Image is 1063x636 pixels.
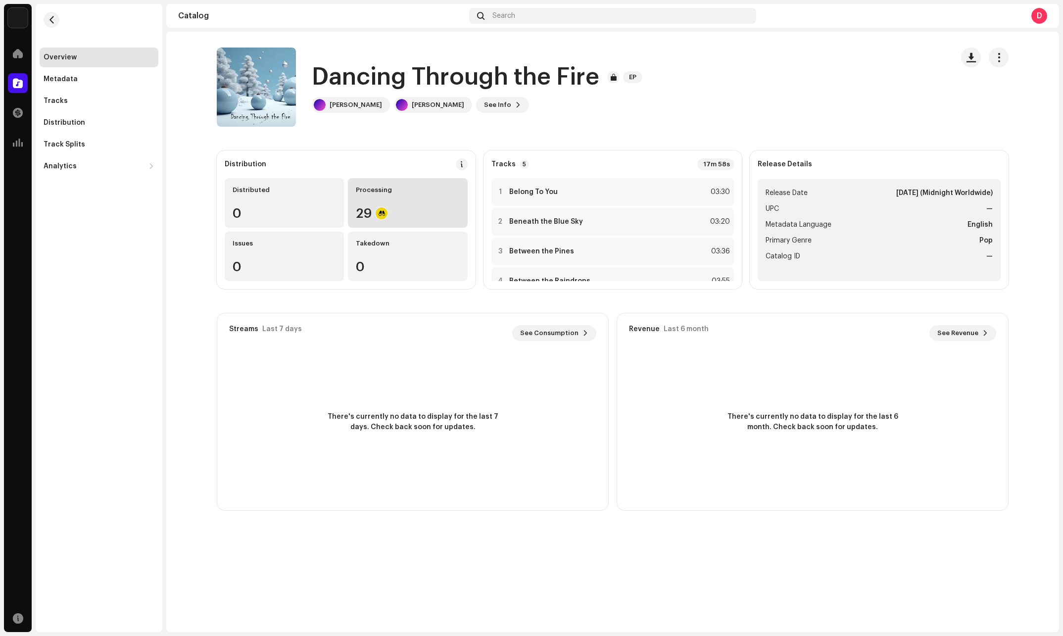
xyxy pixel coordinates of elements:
re-m-nav-item: Tracks [40,91,158,111]
span: Search [492,12,515,20]
div: Last 7 days [262,325,302,333]
div: Catalog [178,12,465,20]
re-m-nav-item: Metadata [40,69,158,89]
div: 03:36 [708,245,730,257]
div: [PERSON_NAME] [330,101,382,109]
strong: Between the Raindrops [509,277,590,285]
h1: Dancing Through the Fire [312,61,599,93]
button: See Consumption [512,325,596,341]
div: Last 6 month [664,325,709,333]
re-m-nav-item: Distribution [40,113,158,133]
span: UPC [766,203,779,215]
span: There's currently no data to display for the last 6 month. Check back soon for updates. [724,412,902,433]
strong: — [986,250,993,262]
div: Issues [233,240,336,247]
div: Takedown [356,240,459,247]
div: Processing [356,186,459,194]
strong: Tracks [491,160,516,168]
strong: — [986,203,993,215]
div: Metadata [44,75,78,83]
strong: Between the Pines [509,247,574,255]
strong: Belong To You [509,188,558,196]
strong: English [967,219,993,231]
button: See Info [476,97,529,113]
span: See Revenue [937,323,978,343]
strong: Pop [979,235,993,246]
re-m-nav-item: Track Splits [40,135,158,154]
div: Analytics [44,162,77,170]
div: 03:55 [708,275,730,287]
div: D [1031,8,1047,24]
strong: Beneath the Blue Sky [509,218,583,226]
re-m-nav-item: Overview [40,48,158,67]
span: Primary Genre [766,235,812,246]
div: Tracks [44,97,68,105]
button: See Revenue [929,325,996,341]
div: [PERSON_NAME] [412,101,464,109]
div: 17m 58s [697,158,734,170]
div: Distribution [44,119,85,127]
span: Metadata Language [766,219,831,231]
span: See Consumption [520,323,579,343]
div: 03:30 [708,186,730,198]
div: 03:20 [708,216,730,228]
re-m-nav-dropdown: Analytics [40,156,158,176]
span: Release Date [766,187,808,199]
span: EP [623,71,642,83]
div: Distributed [233,186,336,194]
span: There's currently no data to display for the last 7 days. Check back soon for updates. [324,412,502,433]
span: See Info [484,95,511,115]
p-badge: 5 [520,160,529,169]
div: Track Splits [44,141,85,148]
div: Streams [229,325,258,333]
div: Revenue [629,325,660,333]
div: Overview [44,53,77,61]
span: Catalog ID [766,250,800,262]
strong: [DATE] (Midnight Worldwide) [896,187,993,199]
div: Distribution [225,160,266,168]
strong: Release Details [758,160,812,168]
img: 1c16f3de-5afb-4452-805d-3f3454e20b1b [8,8,28,28]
